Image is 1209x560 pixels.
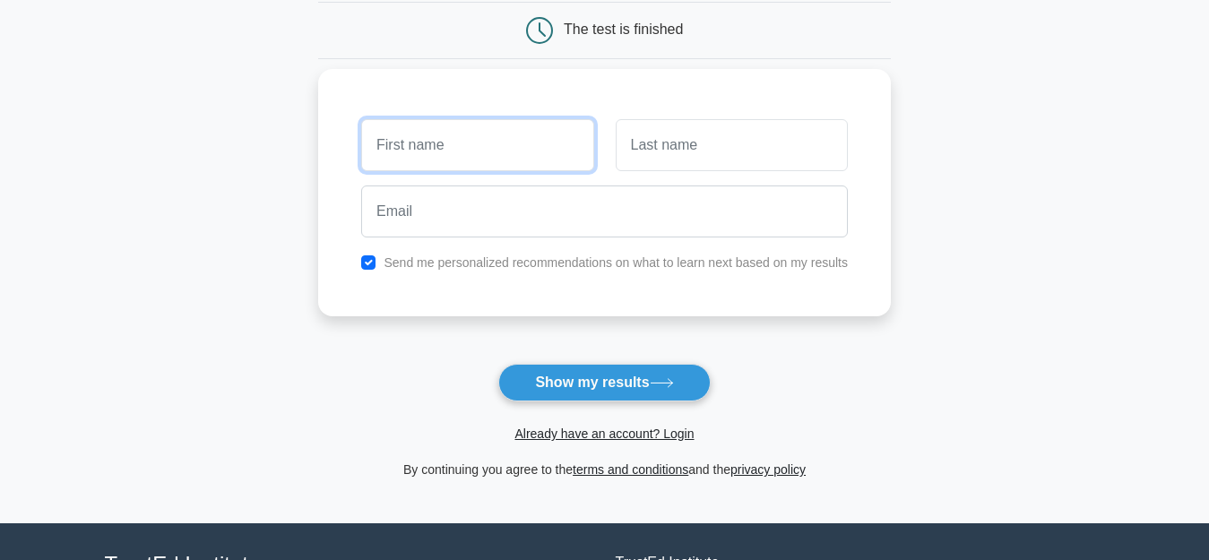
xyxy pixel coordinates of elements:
a: privacy policy [730,462,806,477]
div: By continuing you agree to the and the [307,459,902,480]
input: First name [361,119,593,171]
input: Email [361,185,848,237]
input: Last name [616,119,848,171]
button: Show my results [498,364,710,401]
div: The test is finished [564,22,683,37]
a: terms and conditions [573,462,688,477]
label: Send me personalized recommendations on what to learn next based on my results [384,255,848,270]
a: Already have an account? Login [514,426,694,441]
